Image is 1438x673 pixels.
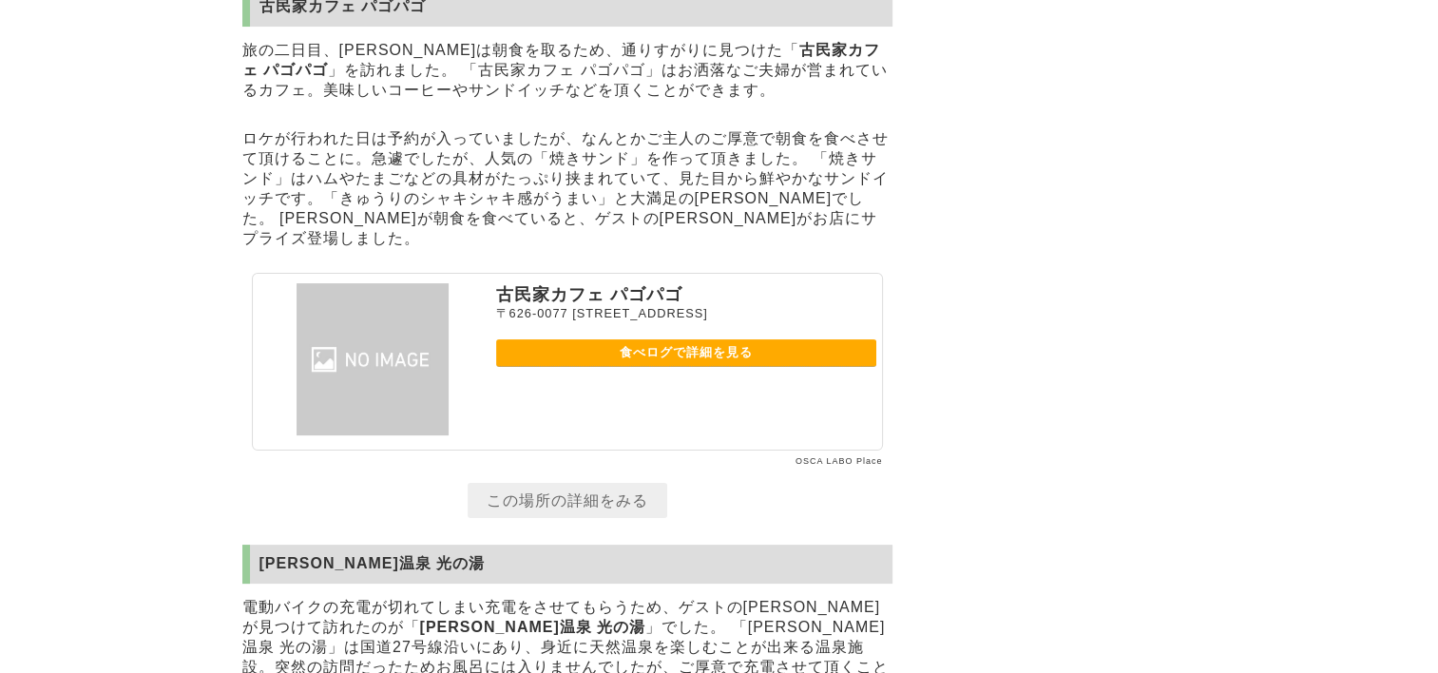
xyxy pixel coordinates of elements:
p: 旅の二日目、[PERSON_NAME]は朝食を取るため、通りすがりに見つけた「 」を訪れました。 「古民家カフェ パゴパゴ」はお洒落なご夫婦が営まれているカフェ。美味しいコーヒーやサンドイッチな... [242,36,892,106]
a: この場所の詳細をみる [468,483,667,518]
a: 食べログで詳細を見る [496,339,876,367]
p: ロケが行われた日は予約が入っていましたが、なんとかご主人のご厚意で朝食を食べさせて頂けることに。急遽でしたが、人気の「焼きサンド」を作って頂きました。 「焼きサンド」はハムやたまごなどの具材がた... [242,125,892,254]
span: [STREET_ADDRESS] [572,306,708,320]
strong: [PERSON_NAME]温泉 光の湯 [420,619,646,635]
img: 古民家カフェ パゴパゴ [259,283,487,435]
a: OSCA LABO Place [796,456,883,466]
strong: 古民家カフェ パゴパゴ [242,42,881,78]
p: 古民家カフェ パゴパゴ [496,283,876,306]
span: 〒626-0077 [496,306,568,320]
h2: [PERSON_NAME]温泉 光の湯 [242,545,892,584]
